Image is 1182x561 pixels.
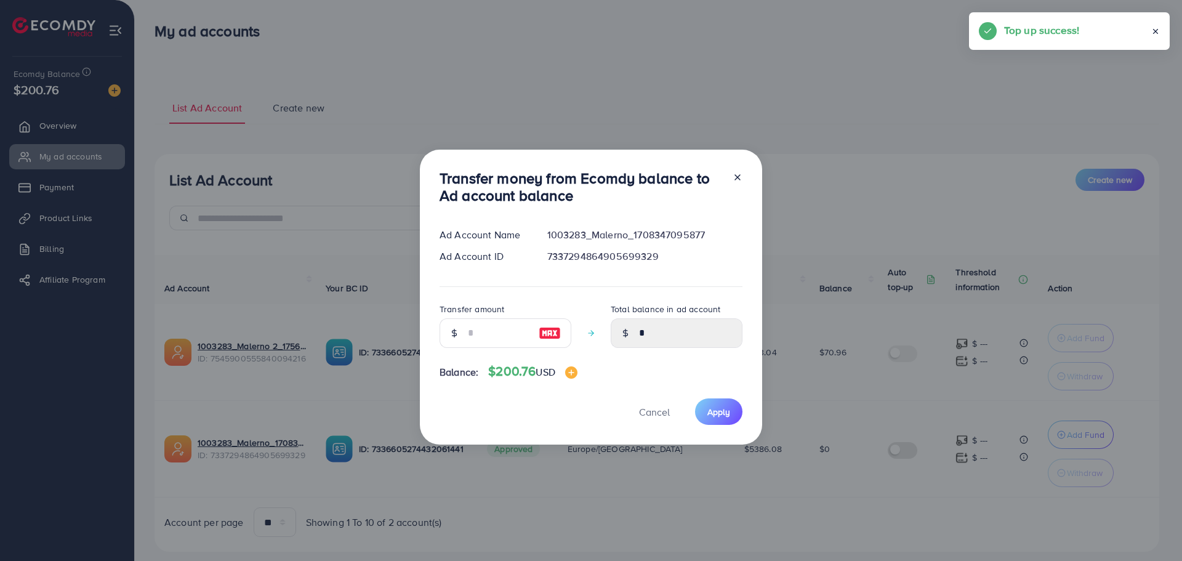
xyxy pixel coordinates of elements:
[537,249,752,264] div: 7337294864905699329
[1004,22,1079,38] h5: Top up success!
[611,303,720,315] label: Total balance in ad account
[440,169,723,205] h3: Transfer money from Ecomdy balance to Ad account balance
[707,406,730,418] span: Apply
[440,303,504,315] label: Transfer amount
[440,365,478,379] span: Balance:
[537,228,752,242] div: 1003283_Malerno_1708347095877
[430,228,537,242] div: Ad Account Name
[624,398,685,425] button: Cancel
[639,405,670,419] span: Cancel
[695,398,742,425] button: Apply
[488,364,577,379] h4: $200.76
[539,326,561,341] img: image
[1130,506,1173,552] iframe: Chat
[430,249,537,264] div: Ad Account ID
[565,366,577,379] img: image
[536,365,555,379] span: USD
